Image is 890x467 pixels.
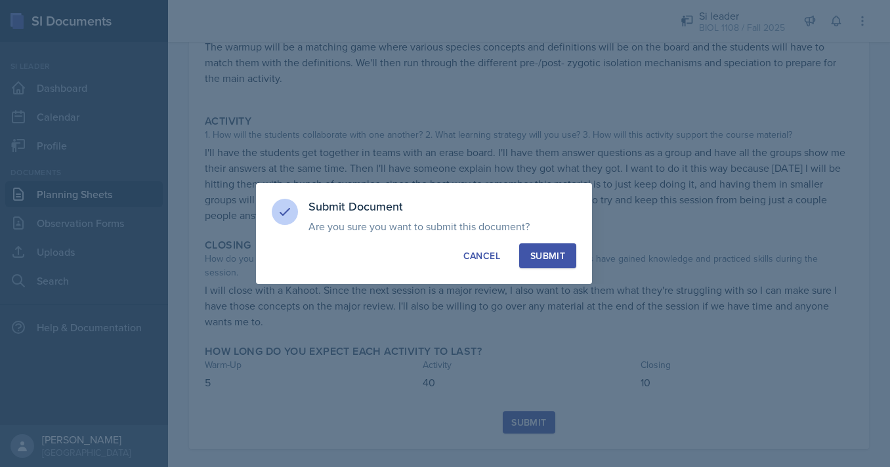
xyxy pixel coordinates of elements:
button: Submit [519,243,576,268]
button: Cancel [452,243,511,268]
div: Submit [530,249,565,262]
p: Are you sure you want to submit this document? [308,220,576,233]
div: Cancel [463,249,500,262]
h3: Submit Document [308,199,576,214]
